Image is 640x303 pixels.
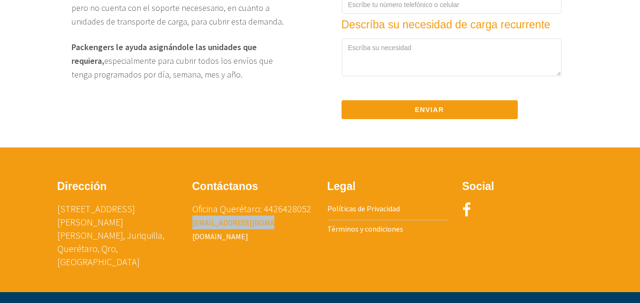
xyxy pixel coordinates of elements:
iframe: Drift Widget Chat Window [445,157,634,261]
b: Contáctanos [192,180,258,192]
h4: Descríba su necesidad de carga recurrente [342,19,562,31]
b: Dirección [57,180,107,192]
b: Packengers le ayuda asignándole las unidades que requiera, [72,42,257,66]
a: Términos y condiciones [327,224,403,234]
p: especialmente para cubrir todos los envíos que tenga programados por día, semana, mes y año. [72,36,285,81]
a: [DOMAIN_NAME] [192,232,248,241]
p: [STREET_ADDRESS][PERSON_NAME] [PERSON_NAME], Juriquilla, Querétaro, Qro, [GEOGRAPHIC_DATA] [57,202,178,268]
iframe: Drift Widget Chat Controller [593,256,629,292]
button: Enviar [342,100,518,119]
p: Oficina Querétaro: 4426428052 [192,202,313,243]
b: Legal [327,180,356,192]
a: [EMAIL_ADDRESS][DOMAIN_NAME] [192,218,308,227]
a: Políticas de Privacidad [327,204,400,213]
